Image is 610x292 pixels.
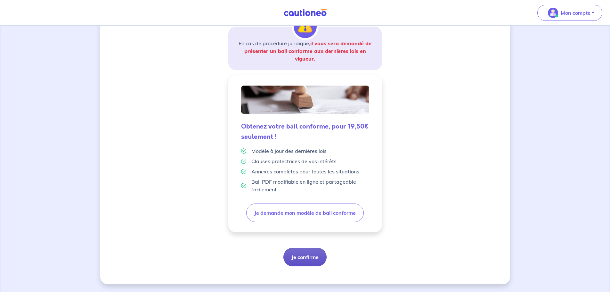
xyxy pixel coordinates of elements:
button: Je demande mon modèle de bail conforme [246,204,364,222]
img: illu_alert.svg [294,15,317,38]
button: Je confirme [283,248,327,266]
p: Annexes complètes pour toutes les situations [251,168,359,175]
p: Clauses protectrices de vos intérêts [251,157,337,165]
strong: il vous sera demandé de présenter un bail conforme aux dernières lois en vigueur. [244,40,372,62]
button: illu_account_valid_menu.svgMon compte [537,5,602,21]
img: illu_account_valid_menu.svg [548,8,558,18]
p: Modèle à jour des dernières lois [251,147,327,155]
p: Bail PDF modifiable en ligne et partageable facilement [251,178,369,193]
p: En cas de procédure juridique, [236,39,374,63]
h5: Obtenez votre bail conforme, pour 19,50€ seulement ! [241,121,369,142]
p: Mon compte [561,9,590,17]
img: valid-lease.png [241,86,369,114]
img: Cautioneo [281,9,329,17]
